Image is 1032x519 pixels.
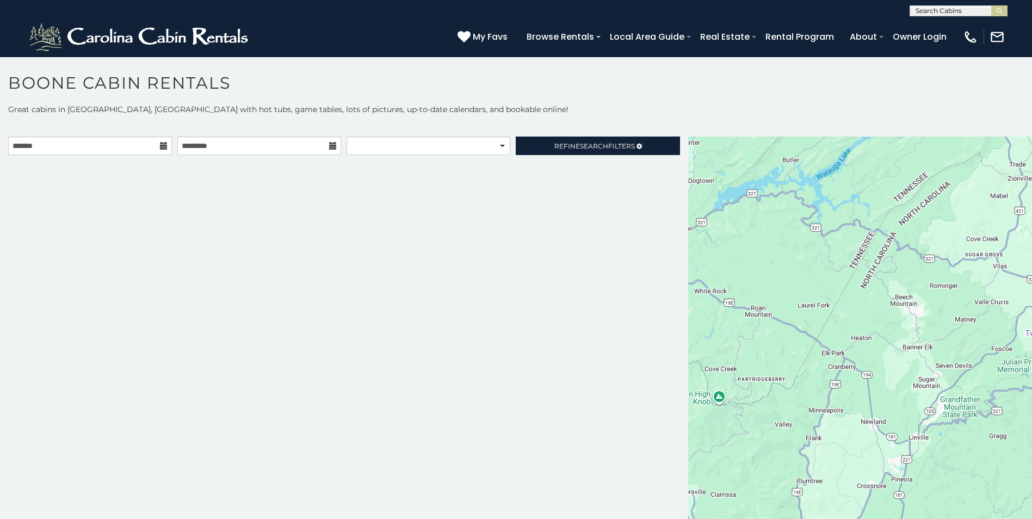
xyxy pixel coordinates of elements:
a: Real Estate [695,27,755,46]
span: Refine Filters [554,142,635,150]
a: RefineSearchFilters [516,137,679,155]
span: My Favs [473,30,508,44]
img: mail-regular-white.png [990,29,1005,45]
img: phone-regular-white.png [963,29,978,45]
img: White-1-2.png [27,21,253,53]
a: Owner Login [887,27,952,46]
a: Local Area Guide [604,27,690,46]
a: Rental Program [760,27,839,46]
a: Browse Rentals [521,27,600,46]
a: My Favs [458,30,510,44]
span: Search [580,142,608,150]
a: About [844,27,882,46]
